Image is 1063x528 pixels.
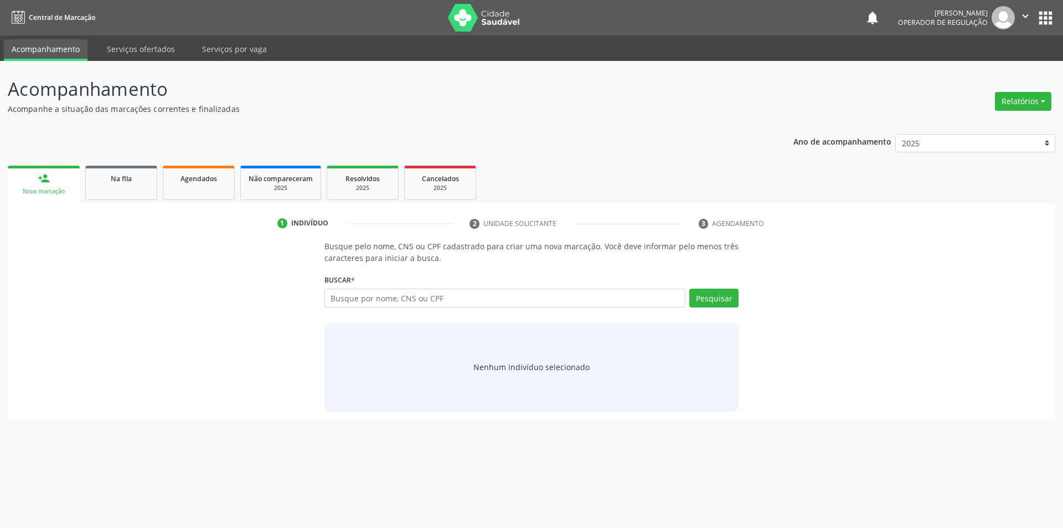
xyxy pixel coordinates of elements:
div: Nenhum indivíduo selecionado [473,361,590,373]
label: Buscar [324,271,355,289]
span: Não compareceram [249,174,313,183]
span: Central de Marcação [29,13,95,22]
button: notifications [865,10,880,25]
div: 2025 [335,184,390,192]
button:  [1015,6,1036,29]
p: Acompanhamento [8,75,741,103]
div: Indivíduo [291,218,328,228]
span: Cancelados [422,174,459,183]
div: person_add [38,172,50,184]
span: Agendados [180,174,217,183]
a: Acompanhamento [4,39,87,61]
a: Central de Marcação [8,8,95,27]
span: Na fila [111,174,132,183]
div: 2025 [412,184,468,192]
img: img [992,6,1015,29]
p: Busque pelo nome, CNS ou CPF cadastrado para criar uma nova marcação. Você deve informar pelo men... [324,240,739,264]
a: Serviços ofertados [99,39,183,59]
div: 1 [277,218,287,228]
p: Acompanhe a situação das marcações correntes e finalizadas [8,103,741,115]
div: 2025 [249,184,313,192]
p: Ano de acompanhamento [793,134,891,148]
div: Nova marcação [16,187,72,196]
div: [PERSON_NAME] [898,8,988,18]
button: Relatórios [995,92,1051,111]
a: Serviços por vaga [194,39,275,59]
span: Resolvidos [345,174,380,183]
span: Operador de regulação [898,18,988,27]
button: Pesquisar [689,289,739,307]
i:  [1019,10,1031,22]
button: apps [1036,8,1055,28]
input: Busque por nome, CNS ou CPF [324,289,686,307]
